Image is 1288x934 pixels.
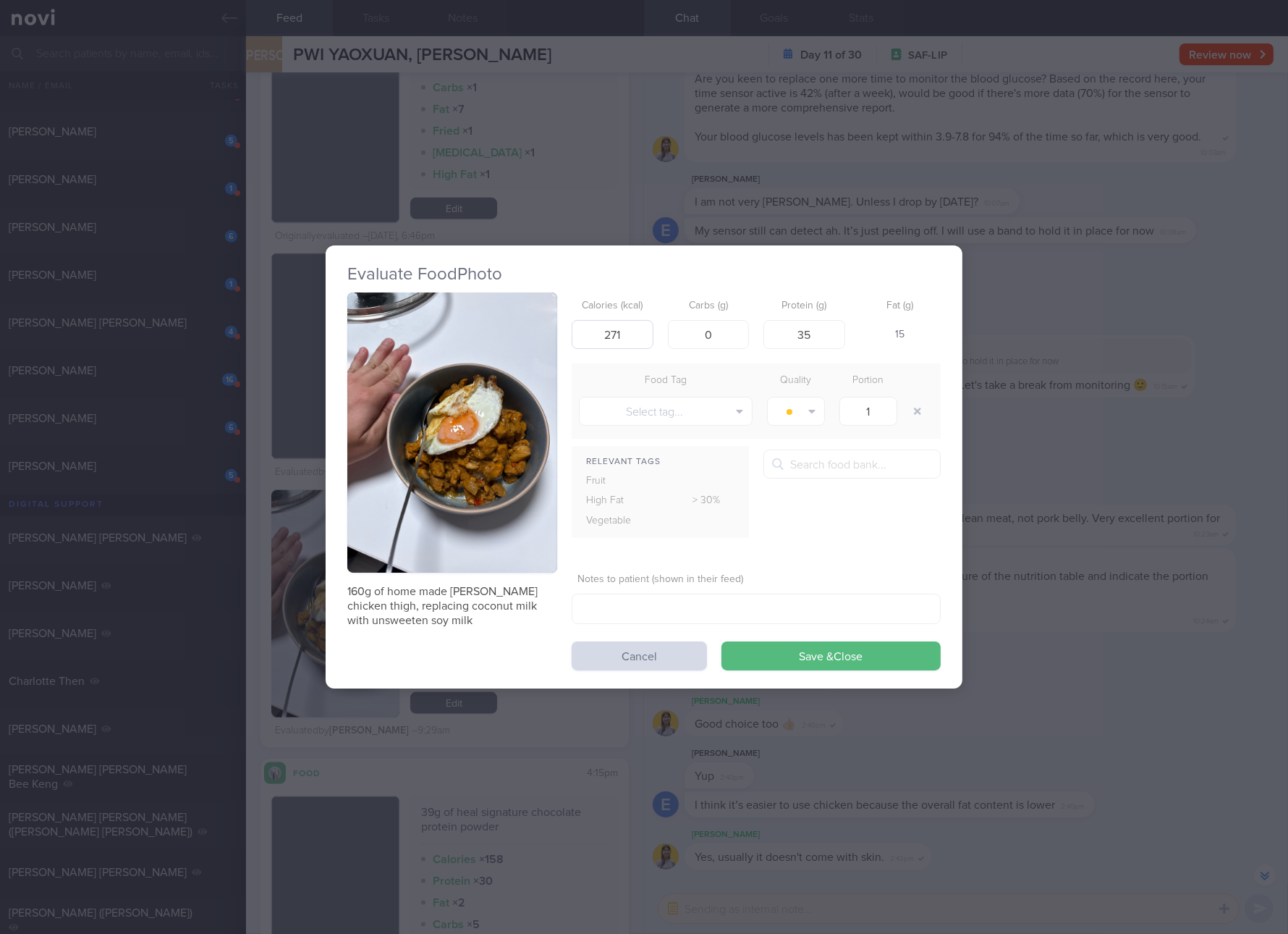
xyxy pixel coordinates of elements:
[832,371,904,391] div: Portion
[572,511,664,531] div: Vegetable
[347,293,557,573] img: 160g of home made curry chicken thigh, replacing coconut milk with unsweeten soy milk
[668,320,750,349] input: 33
[577,573,935,586] label: Notes to patient (shown in their feed)
[839,397,897,426] input: 1.0
[763,320,845,349] input: 9
[572,491,664,511] div: High Fat
[579,397,753,426] button: Select tag...
[347,264,941,285] h2: Evaluate Food Photo
[572,471,664,492] div: Fruit
[674,300,744,313] label: Carbs (g)
[572,453,749,471] div: Relevant Tags
[769,300,839,313] label: Protein (g)
[763,450,941,479] input: Search food bank...
[572,371,760,391] div: Food Tag
[760,371,832,391] div: Quality
[865,300,936,313] label: Fat (g)
[347,584,557,628] p: 160g of home made [PERSON_NAME] chicken thigh, replacing coconut milk with unsweeten soy milk
[577,300,648,313] label: Calories (kcal)
[572,320,653,349] input: 250
[860,320,941,350] div: 15
[721,641,941,670] button: Save &Close
[664,491,750,511] div: > 30%
[572,641,707,670] button: Cancel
